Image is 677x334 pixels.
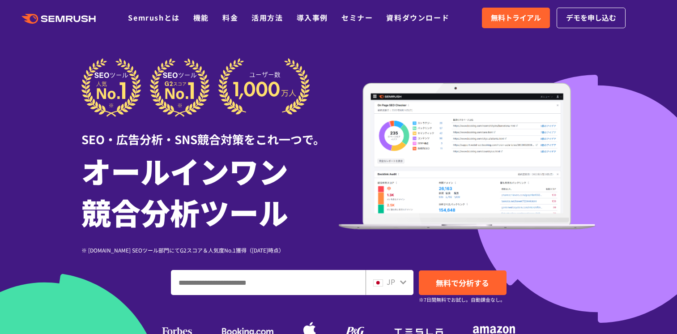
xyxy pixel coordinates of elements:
div: ※ [DOMAIN_NAME] SEOツール部門にてG2スコア＆人気度No.1獲得（[DATE]時点） [81,246,339,254]
input: ドメイン、キーワードまたはURLを入力してください [171,270,365,295]
span: デモを申し込む [566,12,616,24]
h1: オールインワン 競合分析ツール [81,150,339,232]
small: ※7日間無料でお試し。自動課金なし。 [419,295,505,304]
a: 無料で分析する [419,270,507,295]
span: JP [387,276,395,287]
div: SEO・広告分析・SNS競合対策をこれ一つで。 [81,117,339,148]
span: 無料トライアル [491,12,541,24]
a: 導入事例 [297,12,328,23]
a: 資料ダウンロード [386,12,449,23]
a: デモを申し込む [557,8,626,28]
span: 無料で分析する [436,277,489,288]
a: 機能 [193,12,209,23]
a: 無料トライアル [482,8,550,28]
a: セミナー [341,12,373,23]
a: Semrushとは [128,12,179,23]
a: 料金 [222,12,238,23]
a: 活用方法 [251,12,283,23]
